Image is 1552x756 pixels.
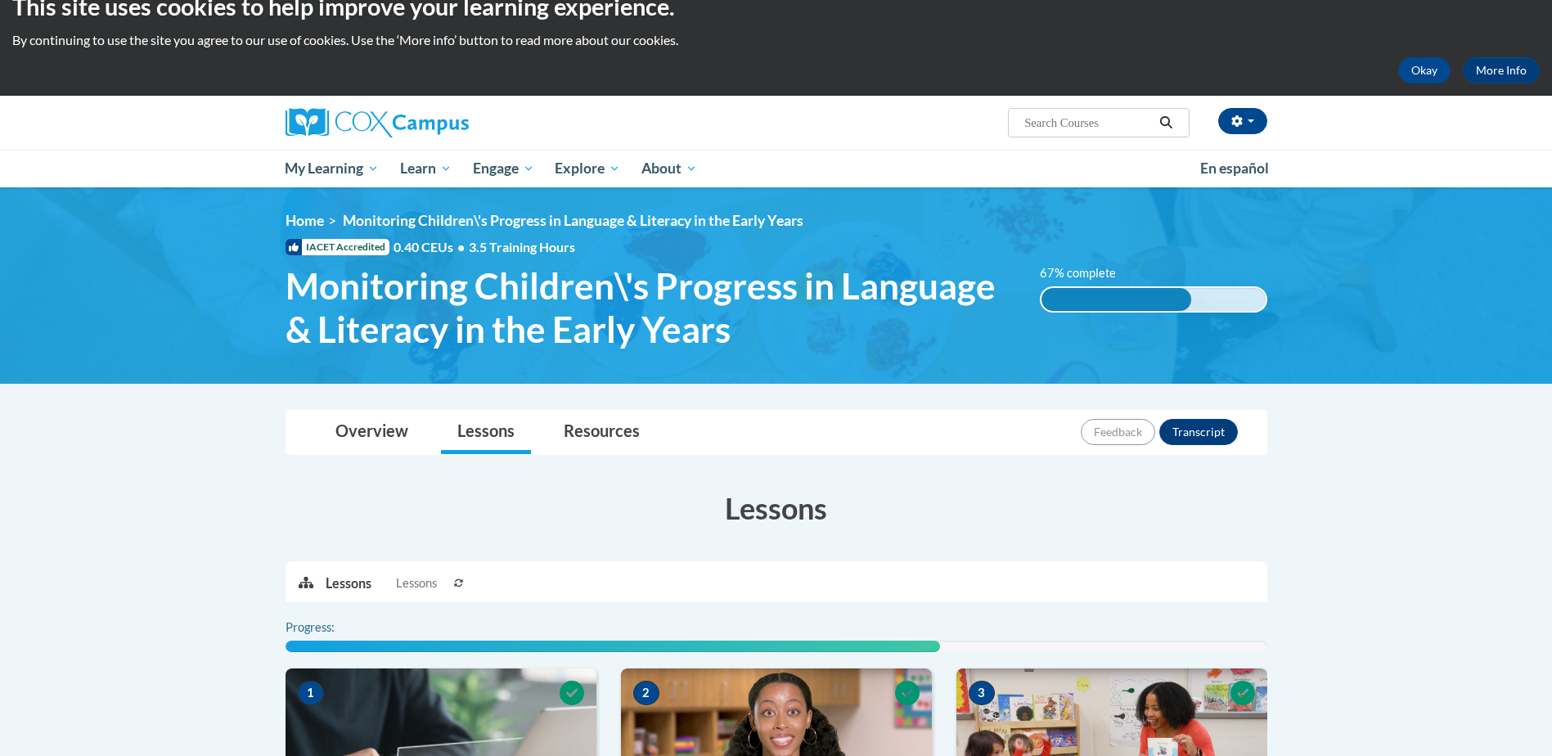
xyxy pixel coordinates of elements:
a: Learn [389,150,462,187]
a: About [631,150,708,187]
a: Explore [544,150,631,187]
a: Cox Campus [286,108,596,137]
p: Lessons [326,574,371,592]
span: 0.40 CEUs [394,238,469,256]
span: Monitoring Children\'s Progress in Language & Literacy in the Early Years [343,212,803,229]
input: Search Courses [1023,113,1154,133]
a: Overview [319,411,425,454]
span: Explore [555,159,620,178]
p: By continuing to use the site you agree to our use of cookies. Use the ‘More info’ button to read... [12,31,1540,49]
span: Lessons [396,574,437,592]
span: En español [1200,160,1269,177]
a: Resources [547,411,656,454]
div: 67% complete [1041,288,1191,311]
a: More Info [1463,57,1540,83]
label: Progress: [286,619,380,637]
button: Search [1154,113,1178,133]
button: Feedback [1081,419,1155,445]
span: Engage [473,159,534,178]
button: Account Settings [1218,108,1267,134]
div: Main menu [261,150,1292,187]
span: My Learning [285,159,379,178]
span: IACET Accredited [286,239,389,255]
label: 67% complete [1040,264,1134,282]
a: En español [1190,151,1280,186]
span: 1 [298,681,324,705]
span: About [641,159,697,178]
span: 3.5 Training Hours [469,239,575,254]
span: 3 [969,681,995,705]
button: Transcript [1159,419,1238,445]
button: Okay [1398,57,1451,83]
span: Learn [400,159,452,178]
a: My Learning [275,150,390,187]
a: Engage [462,150,545,187]
span: • [457,239,465,254]
h3: Lessons [286,488,1267,529]
span: Monitoring Children\'s Progress in Language & Literacy in the Early Years [286,264,1016,351]
a: Home [286,212,324,229]
span: 2 [633,681,659,705]
a: Lessons [441,411,531,454]
img: Cox Campus [286,108,469,137]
